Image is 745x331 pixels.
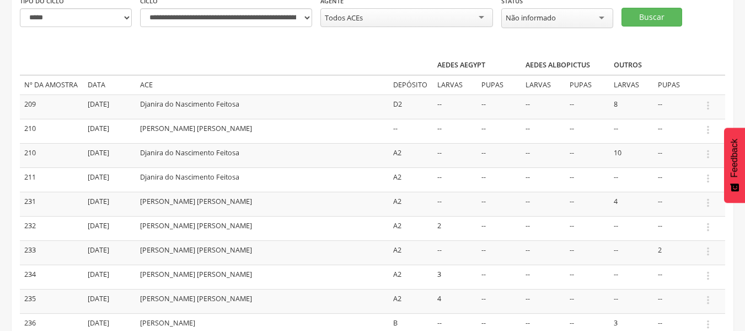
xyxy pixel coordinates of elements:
td: 3 [433,265,477,289]
td: [PERSON_NAME] [PERSON_NAME] [136,265,389,289]
td: -- [609,167,653,192]
td: [PERSON_NAME] [PERSON_NAME] [136,240,389,265]
td: [DATE] [83,94,136,119]
span: Feedback [730,139,739,177]
td: -- [653,143,698,167]
td: 211 [20,167,83,192]
td: -- [477,289,521,313]
i:  [702,245,714,258]
td: 210 [20,119,83,143]
td: [PERSON_NAME] [PERSON_NAME] [136,216,389,240]
td: 233 [20,240,83,265]
td: A2 [389,167,433,192]
td: -- [477,216,521,240]
td: -- [477,167,521,192]
td: -- [433,119,477,143]
td: -- [477,240,521,265]
td: [PERSON_NAME] [PERSON_NAME] [136,119,389,143]
td: A2 [389,265,433,289]
i:  [702,318,714,330]
i:  [702,221,714,233]
td: -- [521,143,565,167]
td: [DATE] [83,143,136,167]
td: [DATE] [83,167,136,192]
td: -- [609,265,653,289]
td: 210 [20,143,83,167]
div: Todos ACEs [325,13,363,23]
td: -- [565,192,609,216]
td: -- [433,240,477,265]
td: 2 [653,240,698,265]
td: -- [609,289,653,313]
td: A2 [389,289,433,313]
td: A2 [389,240,433,265]
td: -- [653,192,698,216]
td: -- [565,289,609,313]
td: -- [653,265,698,289]
td: 231 [20,192,83,216]
td: 4 [609,192,653,216]
td: [PERSON_NAME] [PERSON_NAME] [136,192,389,216]
td: -- [653,94,698,119]
td: -- [653,216,698,240]
td: 2 [433,216,477,240]
td: [DATE] [83,216,136,240]
td: -- [433,143,477,167]
td: Djanira do Nascimento Feitosa [136,143,389,167]
td: 4 [433,289,477,313]
td: Nº da amostra [20,75,83,94]
td: 10 [609,143,653,167]
th: Outros [609,56,698,75]
td: [PERSON_NAME] [PERSON_NAME] [136,289,389,313]
td: A2 [389,216,433,240]
td: Djanira do Nascimento Feitosa [136,94,389,119]
td: -- [653,119,698,143]
i:  [702,99,714,112]
td: [DATE] [83,240,136,265]
i:  [702,172,714,185]
td: Larvas [433,75,477,94]
td: -- [565,216,609,240]
i:  [702,148,714,160]
td: 8 [609,94,653,119]
td: -- [433,167,477,192]
td: -- [565,167,609,192]
td: [DATE] [83,119,136,143]
td: Pupas [565,75,609,94]
td: 235 [20,289,83,313]
td: Data [83,75,136,94]
td: D2 [389,94,433,119]
i:  [702,124,714,136]
td: -- [565,94,609,119]
td: -- [389,119,433,143]
td: -- [565,143,609,167]
td: -- [477,119,521,143]
td: -- [609,240,653,265]
i:  [702,197,714,209]
i:  [702,270,714,282]
td: [DATE] [83,289,136,313]
td: -- [653,289,698,313]
td: -- [609,216,653,240]
td: -- [565,119,609,143]
td: Pupas [477,75,521,94]
td: -- [521,119,565,143]
td: -- [433,192,477,216]
td: Larvas [609,75,653,94]
td: Djanira do Nascimento Feitosa [136,167,389,192]
td: -- [521,289,565,313]
button: Buscar [621,8,682,27]
td: ACE [136,75,389,94]
td: -- [521,192,565,216]
td: -- [609,119,653,143]
td: -- [521,94,565,119]
td: A2 [389,192,433,216]
td: Depósito [389,75,433,94]
td: -- [477,143,521,167]
th: Aedes aegypt [433,56,521,75]
div: Não informado [506,13,556,23]
td: -- [477,94,521,119]
td: [DATE] [83,192,136,216]
button: Feedback - Mostrar pesquisa [724,128,745,203]
td: 232 [20,216,83,240]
